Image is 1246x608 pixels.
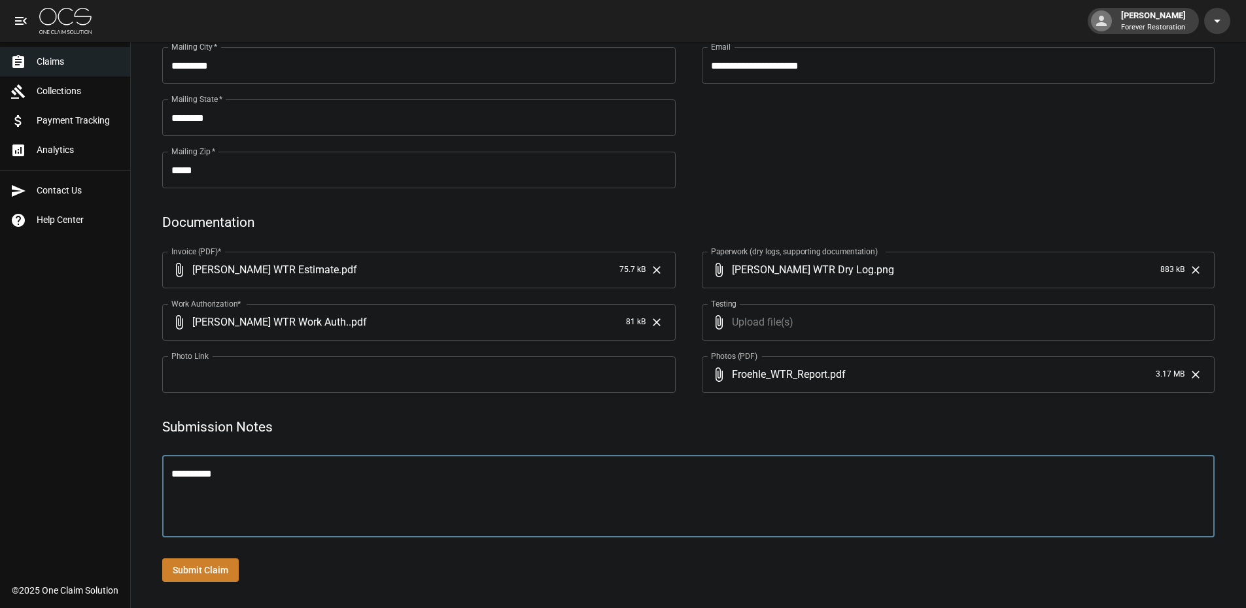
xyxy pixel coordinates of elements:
[732,304,1180,341] span: Upload file(s)
[171,93,222,105] label: Mailing State
[874,262,894,277] span: . png
[37,184,120,197] span: Contact Us
[1116,9,1191,33] div: [PERSON_NAME]
[37,55,120,69] span: Claims
[12,584,118,597] div: © 2025 One Claim Solution
[827,367,846,382] span: . pdf
[192,314,349,329] span: [PERSON_NAME] WTR Work Auth.
[339,262,357,277] span: . pdf
[1160,263,1185,277] span: 883 kB
[37,84,120,98] span: Collections
[171,350,209,362] label: Photo Link
[349,314,367,329] span: . pdf
[619,263,646,277] span: 75.7 kB
[1121,22,1186,33] p: Forever Restoration
[171,298,241,309] label: Work Authorization*
[1186,260,1205,280] button: Clear
[192,262,339,277] span: [PERSON_NAME] WTR Estimate
[37,114,120,127] span: Payment Tracking
[8,8,34,34] button: open drawer
[171,41,218,52] label: Mailing City
[711,298,736,309] label: Testing
[711,350,757,362] label: Photos (PDF)
[171,246,222,257] label: Invoice (PDF)*
[162,558,239,583] button: Submit Claim
[647,260,666,280] button: Clear
[711,41,731,52] label: Email
[732,367,827,382] span: Froehle_WTR_Report
[626,316,646,329] span: 81 kB
[171,146,216,157] label: Mailing Zip
[732,262,874,277] span: [PERSON_NAME] WTR Dry Log
[39,8,92,34] img: ocs-logo-white-transparent.png
[647,312,666,332] button: Clear
[37,143,120,157] span: Analytics
[711,246,878,257] label: Paperwork (dry logs, supporting documentation)
[1156,368,1185,381] span: 3.17 MB
[37,213,120,227] span: Help Center
[1186,365,1205,384] button: Clear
